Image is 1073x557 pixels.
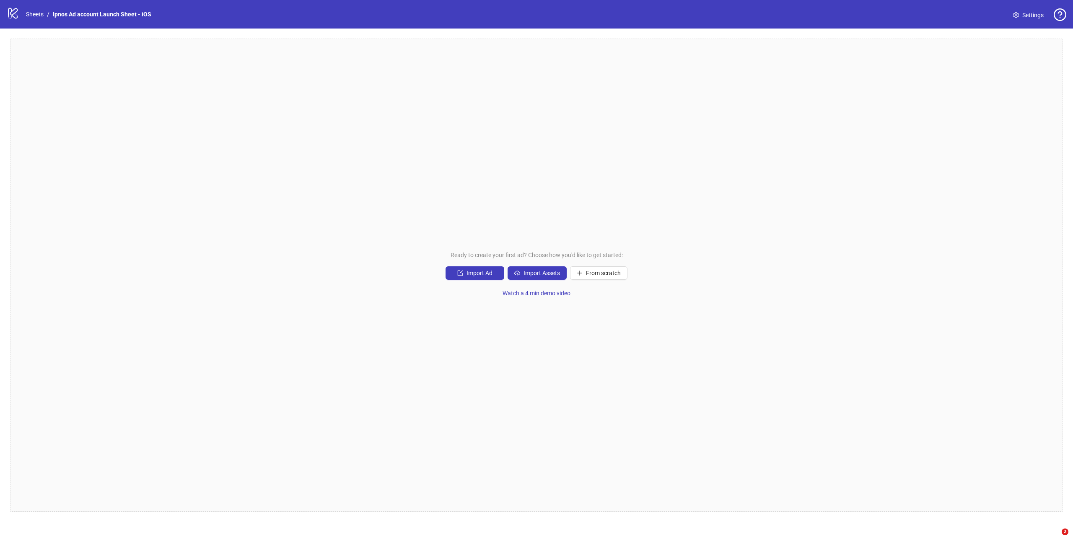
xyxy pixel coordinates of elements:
span: Settings [1022,10,1044,20]
button: Watch a 4 min demo video [496,286,577,300]
span: cloud-upload [514,270,520,276]
span: Import Ad [467,270,492,276]
span: question-circle [1054,8,1066,21]
span: plus [577,270,583,276]
span: Watch a 4 min demo video [503,290,570,297]
span: Import Assets [524,270,560,276]
button: Import Ad [446,266,504,280]
a: Ipnos Ad account Launch Sheet - iOS [51,10,153,19]
span: setting [1013,12,1019,18]
button: Import Assets [508,266,567,280]
span: import [457,270,463,276]
span: Ready to create your first ad? Choose how you'd like to get started: [451,250,623,260]
a: Sheets [24,10,45,19]
a: Settings [1006,8,1050,22]
button: From scratch [570,266,627,280]
span: From scratch [586,270,621,276]
li: / [47,10,49,19]
iframe: Intercom live chat [1044,528,1065,549]
span: 2 [1062,528,1068,535]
